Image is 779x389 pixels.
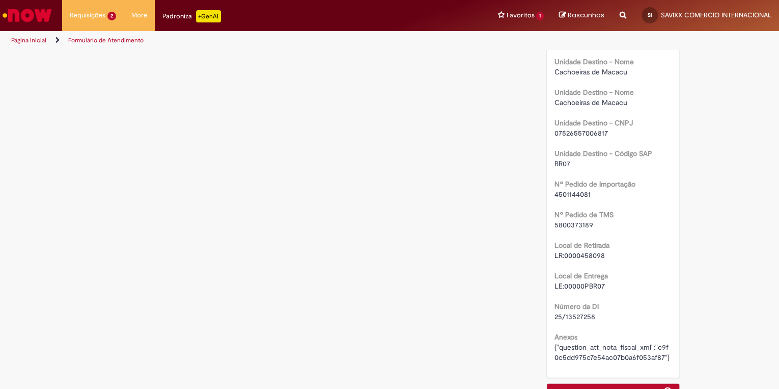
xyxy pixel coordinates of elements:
[554,271,608,280] b: Local de Entrega
[554,128,608,138] span: 07526557006817
[554,312,595,321] span: 25/13527258
[554,98,627,107] span: Cachoeiras de Macacu
[554,220,593,229] span: 5800373189
[506,10,534,20] span: Favoritos
[554,251,605,260] span: LR:0000458098
[559,11,604,20] a: Rascunhos
[554,118,633,127] b: Unidade Destino - CNPJ
[536,12,544,20] span: 1
[131,10,147,20] span: More
[554,67,627,76] span: Cachoeiras de Macacu
[11,36,46,44] a: Página inicial
[554,241,609,250] b: Local de Retirada
[196,10,221,22] p: +GenAi
[554,179,635,189] b: Nº Pedido de Importação
[554,149,652,158] b: Unidade Destino - Código SAP
[554,281,605,291] span: LE:00000PBR07
[648,12,652,18] span: SI
[8,31,512,50] ul: Trilhas de página
[568,10,604,20] span: Rascunhos
[554,159,570,168] span: BR07
[1,5,53,25] img: ServiceNow
[554,302,599,311] b: Número da DI
[554,343,670,362] span: {"question_att_nota_fiscal_xml":"c9f0c5dd975c7e54ac07b0a6f053af87"}
[554,210,614,219] b: Nº Pedido de TMS
[162,10,221,22] div: Padroniza
[107,12,116,20] span: 2
[554,88,634,97] b: Unidade Destino - Nome
[70,10,105,20] span: Requisições
[554,332,577,342] b: Anexos
[554,57,634,66] b: Unidade Destino - Nome
[68,36,144,44] a: Formulário de Atendimento
[661,11,771,19] span: SAVIXX COMERCIO INTERNACIONAL
[554,190,591,199] span: 4501144081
